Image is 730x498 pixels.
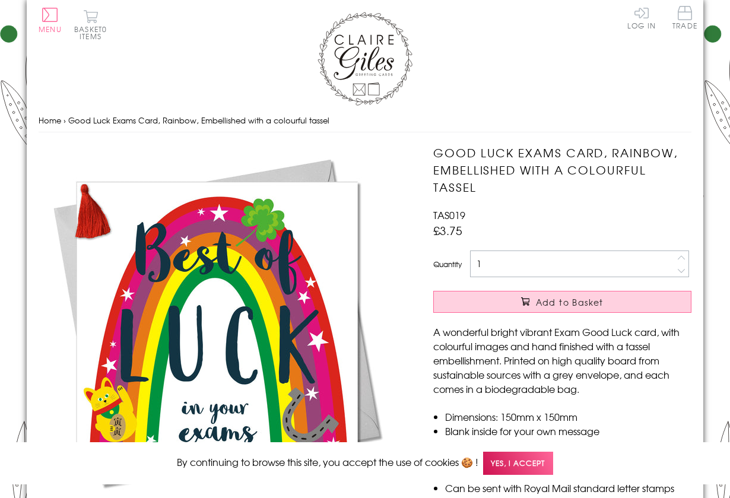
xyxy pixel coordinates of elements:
[64,115,66,126] span: ›
[39,24,62,34] span: Menu
[68,115,329,126] span: Good Luck Exams Card, Rainbow, Embellished with a colourful tassel
[433,222,462,239] span: £3.75
[39,109,691,133] nav: breadcrumbs
[445,424,691,438] li: Blank inside for your own message
[318,12,412,106] img: Claire Giles Greetings Cards
[39,8,62,33] button: Menu
[433,208,465,222] span: TAS019
[433,325,691,396] p: A wonderful bright vibrant Exam Good Luck card, with colourful images and hand finished with a ta...
[445,481,691,495] li: Can be sent with Royal Mail standard letter stamps
[433,259,462,269] label: Quantity
[672,6,697,31] a: Trade
[627,6,656,29] a: Log In
[483,452,553,475] span: Yes, I accept
[445,410,691,424] li: Dimensions: 150mm x 150mm
[536,296,604,308] span: Add to Basket
[433,291,691,313] button: Add to Basket
[672,6,697,29] span: Trade
[433,144,691,195] h1: Good Luck Exams Card, Rainbow, Embellished with a colourful tassel
[74,9,107,40] button: Basket0 items
[80,24,107,42] span: 0 items
[39,115,61,126] a: Home
[445,438,691,452] li: Printed in the U.K on quality 350gsm board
